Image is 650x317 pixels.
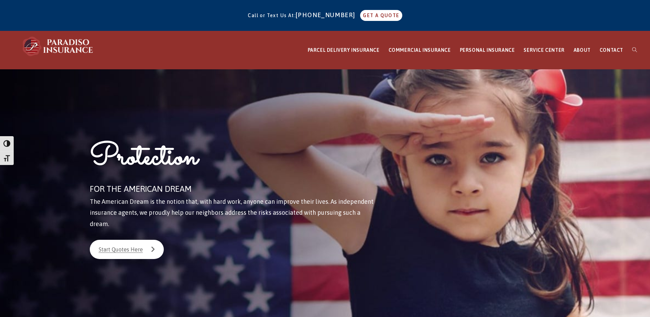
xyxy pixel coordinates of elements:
[303,31,384,69] a: PARCEL DELIVERY INSURANCE
[519,31,569,69] a: SERVICE CENTER
[460,47,515,53] span: PERSONAL INSURANCE
[296,11,359,19] a: [PHONE_NUMBER]
[384,31,455,69] a: COMMERCIAL INSURANCE
[90,198,373,227] span: The American Dream is the notion that, with hard work, anyone can improve their lives. As indepen...
[360,10,402,21] a: GET A QUOTE
[569,31,595,69] a: ABOUT
[308,47,380,53] span: PARCEL DELIVERY INSURANCE
[248,13,296,18] span: Call or Text Us At:
[595,31,628,69] a: CONTACT
[455,31,519,69] a: PERSONAL INSURANCE
[21,36,96,57] img: Paradiso Insurance
[389,47,451,53] span: COMMERCIAL INSURANCE
[90,240,164,259] a: Start Quotes Here
[600,47,623,53] span: CONTACT
[90,138,376,181] h1: Protection
[524,47,564,53] span: SERVICE CENTER
[574,47,591,53] span: ABOUT
[90,184,192,193] span: FOR THE AMERICAN DREAM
